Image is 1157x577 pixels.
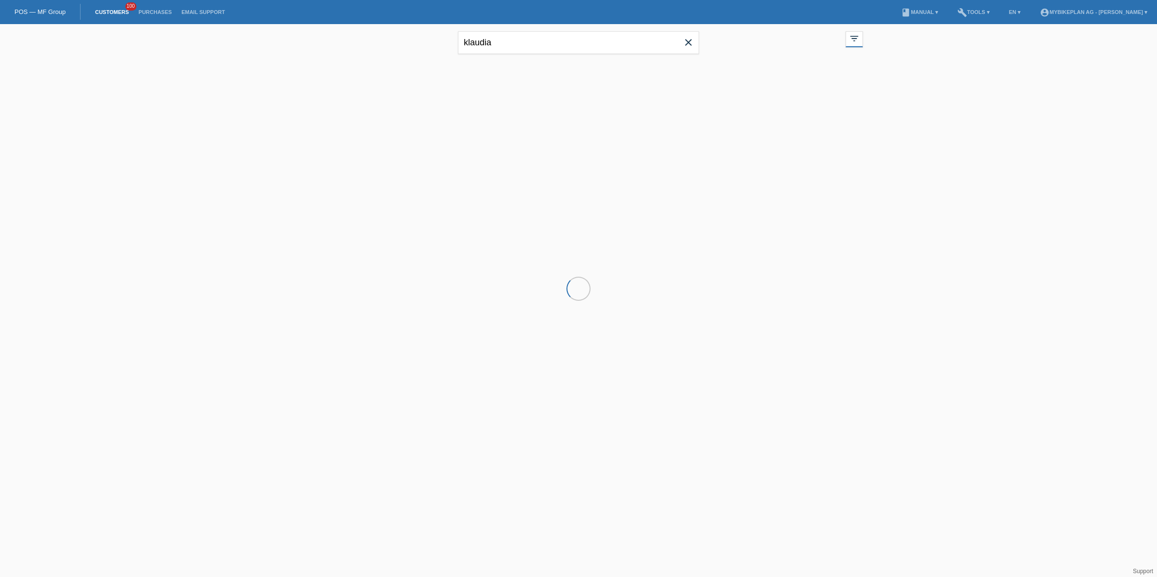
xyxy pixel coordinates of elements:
[1035,9,1152,15] a: account_circleMybikeplan AG - [PERSON_NAME] ▾
[849,33,860,44] i: filter_list
[896,9,943,15] a: bookManual ▾
[176,9,229,15] a: Email Support
[1133,568,1153,575] a: Support
[901,8,911,17] i: book
[1004,9,1025,15] a: EN ▾
[14,8,66,15] a: POS — MF Group
[134,9,176,15] a: Purchases
[957,8,967,17] i: build
[1040,8,1049,17] i: account_circle
[125,2,137,11] span: 100
[90,9,134,15] a: Customers
[458,31,699,54] input: Search...
[683,37,694,48] i: close
[953,9,995,15] a: buildTools ▾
